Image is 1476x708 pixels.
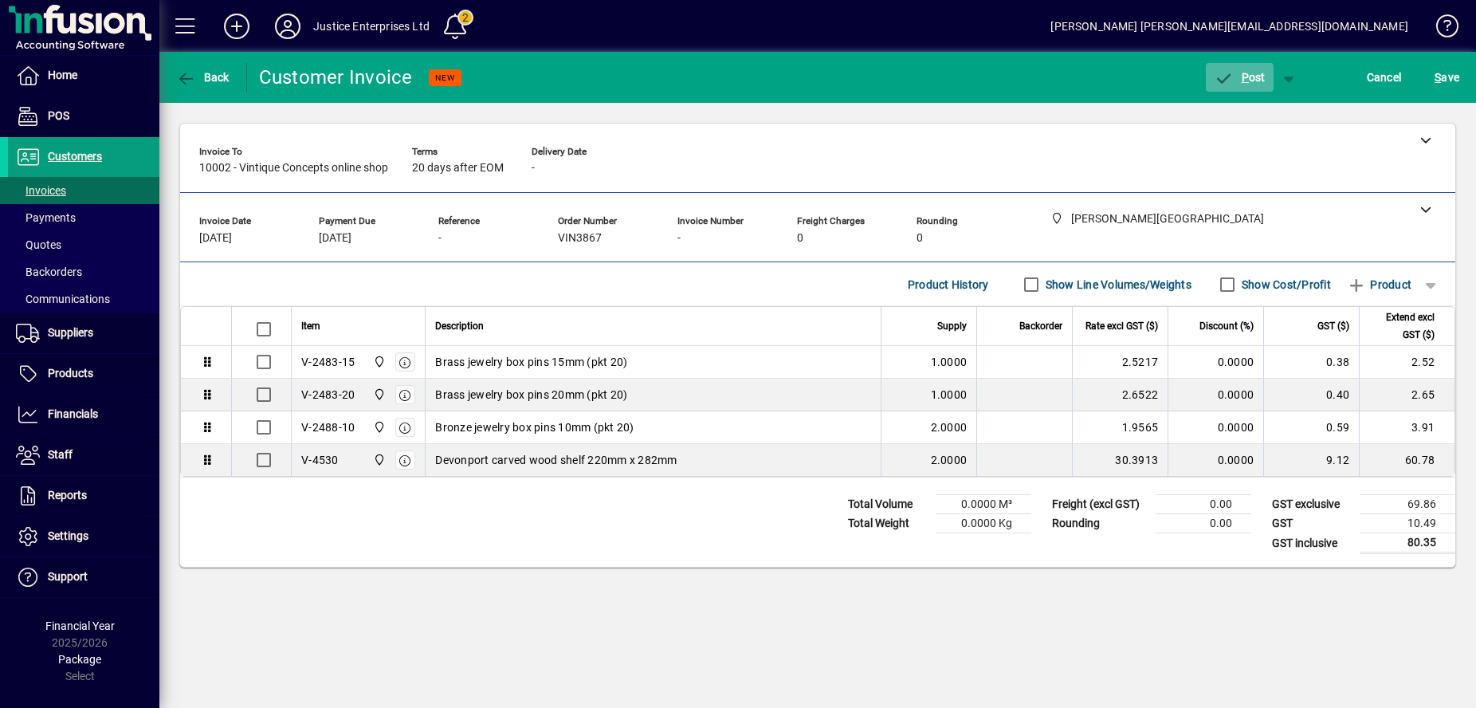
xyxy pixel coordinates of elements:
[1168,444,1263,476] td: 0.0000
[931,387,968,403] span: 1.0000
[435,73,455,83] span: NEW
[262,12,313,41] button: Profile
[48,150,102,163] span: Customers
[1367,65,1402,90] span: Cancel
[435,354,627,370] span: Brass jewelry box pins 15mm (pkt 20)
[16,211,76,224] span: Payments
[259,65,413,90] div: Customer Invoice
[8,56,159,96] a: Home
[1363,63,1406,92] button: Cancel
[677,232,681,245] span: -
[48,570,88,583] span: Support
[8,96,159,136] a: POS
[1156,514,1251,533] td: 0.00
[1263,411,1359,444] td: 0.59
[8,517,159,557] a: Settings
[369,353,387,371] span: henderson warehouse
[1019,317,1062,335] span: Backorder
[1044,514,1156,533] td: Rounding
[301,452,339,468] div: V-4530
[369,386,387,403] span: henderson warehouse
[1360,533,1455,553] td: 80.35
[435,452,677,468] span: Devonport carved wood shelf 220mm x 282mm
[1360,495,1455,514] td: 69.86
[313,14,430,39] div: Justice Enterprises Ltd
[435,317,484,335] span: Description
[1263,379,1359,411] td: 0.40
[1206,63,1274,92] button: Post
[48,448,73,461] span: Staff
[931,419,968,435] span: 2.0000
[1359,379,1454,411] td: 2.65
[176,71,230,84] span: Back
[301,354,355,370] div: V-2483-15
[1435,71,1441,84] span: S
[58,653,101,666] span: Package
[199,232,232,245] span: [DATE]
[1082,452,1158,468] div: 30.3913
[1242,71,1249,84] span: P
[172,63,234,92] button: Back
[1431,63,1463,92] button: Save
[1156,495,1251,514] td: 0.00
[1199,317,1254,335] span: Discount (%)
[301,419,355,435] div: V-2488-10
[936,514,1031,533] td: 0.0000 Kg
[301,317,320,335] span: Item
[48,489,87,501] span: Reports
[797,232,803,245] span: 0
[438,232,442,245] span: -
[412,162,504,175] span: 20 days after EOM
[48,529,88,542] span: Settings
[1264,495,1360,514] td: GST exclusive
[1263,346,1359,379] td: 0.38
[1085,317,1158,335] span: Rate excl GST ($)
[1239,277,1331,293] label: Show Cost/Profit
[908,272,989,297] span: Product History
[1264,533,1360,553] td: GST inclusive
[8,285,159,313] a: Communications
[840,495,936,514] td: Total Volume
[901,270,995,299] button: Product History
[1214,71,1266,84] span: ost
[211,12,262,41] button: Add
[16,293,110,305] span: Communications
[532,162,535,175] span: -
[8,476,159,516] a: Reports
[16,184,66,197] span: Invoices
[8,231,159,258] a: Quotes
[1168,379,1263,411] td: 0.0000
[1347,272,1411,297] span: Product
[1424,3,1456,55] a: Knowledge Base
[1042,277,1191,293] label: Show Line Volumes/Weights
[1264,514,1360,533] td: GST
[48,326,93,339] span: Suppliers
[1359,444,1454,476] td: 60.78
[16,238,61,251] span: Quotes
[1168,346,1263,379] td: 0.0000
[8,204,159,231] a: Payments
[45,619,115,632] span: Financial Year
[435,419,634,435] span: Bronze jewelry box pins 10mm (pkt 20)
[1082,419,1158,435] div: 1.9565
[931,354,968,370] span: 1.0000
[937,317,967,335] span: Supply
[199,162,388,175] span: 10002 - Vintique Concepts online shop
[48,69,77,81] span: Home
[1359,346,1454,379] td: 2.52
[1435,65,1459,90] span: ave
[16,265,82,278] span: Backorders
[301,387,355,403] div: V-2483-20
[1369,309,1435,344] span: Extend excl GST ($)
[8,435,159,475] a: Staff
[1168,411,1263,444] td: 0.0000
[319,232,351,245] span: [DATE]
[1082,387,1158,403] div: 2.6522
[1082,354,1158,370] div: 2.5217
[8,557,159,597] a: Support
[159,63,247,92] app-page-header-button: Back
[369,451,387,469] span: henderson warehouse
[1360,514,1455,533] td: 10.49
[435,387,627,403] span: Brass jewelry box pins 20mm (pkt 20)
[1050,14,1408,39] div: [PERSON_NAME] [PERSON_NAME][EMAIL_ADDRESS][DOMAIN_NAME]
